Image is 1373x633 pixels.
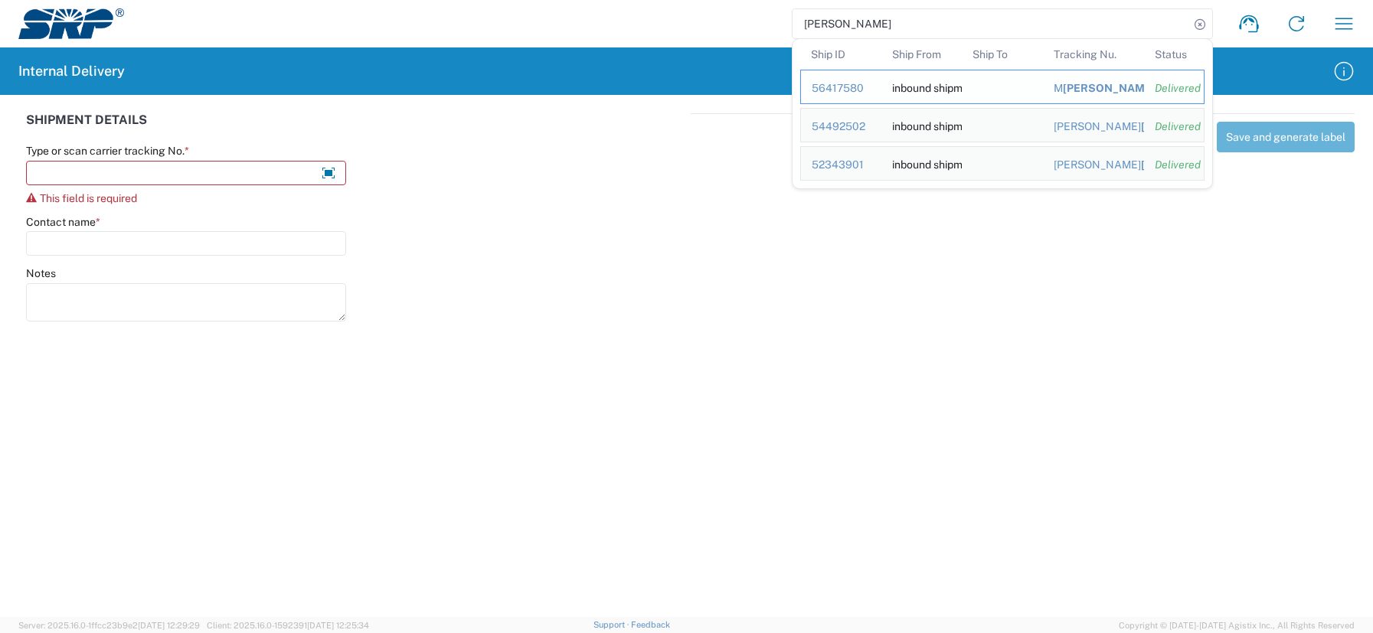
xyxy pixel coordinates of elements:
[892,147,952,180] div: inbound shipment
[892,109,952,142] div: inbound shipment
[26,113,683,144] div: SHIPMENT DETAILS
[1119,618,1355,632] span: Copyright © [DATE]-[DATE] Agistix Inc., All Rights Reserved
[800,39,881,70] th: Ship ID
[793,9,1189,38] input: Shipment, tracking or reference number
[1054,81,1133,95] div: MThrasher080625D
[26,266,56,280] label: Notes
[1043,39,1144,70] th: Tracking Nu.
[1141,158,1234,171] span: [PERSON_NAME]
[207,621,369,630] span: Client: 2025.16.0-1592391
[18,621,200,630] span: Server: 2025.16.0-1ffcc23b9e2
[1155,81,1193,95] div: Delivered
[812,81,871,95] div: 56417580
[1155,119,1193,133] div: Delivered
[138,621,200,630] span: [DATE] 12:29:29
[812,158,871,171] div: 52343901
[18,8,124,39] img: srp
[1054,158,1133,171] div: MarkieThrasher062824G
[1144,39,1205,70] th: Status
[800,39,1212,188] table: Search Results
[1054,119,1133,133] div: MarkieThrasher012724G
[1063,82,1156,94] span: [PERSON_NAME]
[1155,158,1193,171] div: Delivered
[892,70,952,103] div: inbound shipment
[881,39,963,70] th: Ship From
[812,119,871,133] div: 54492502
[26,144,189,158] label: Type or scan carrier tracking No.
[593,620,632,629] a: Support
[40,192,137,204] span: This field is required
[26,215,100,229] label: Contact name
[1141,120,1234,132] span: [PERSON_NAME]
[631,620,670,629] a: Feedback
[307,621,369,630] span: [DATE] 12:25:34
[18,62,125,80] h2: Internal Delivery
[962,39,1043,70] th: Ship To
